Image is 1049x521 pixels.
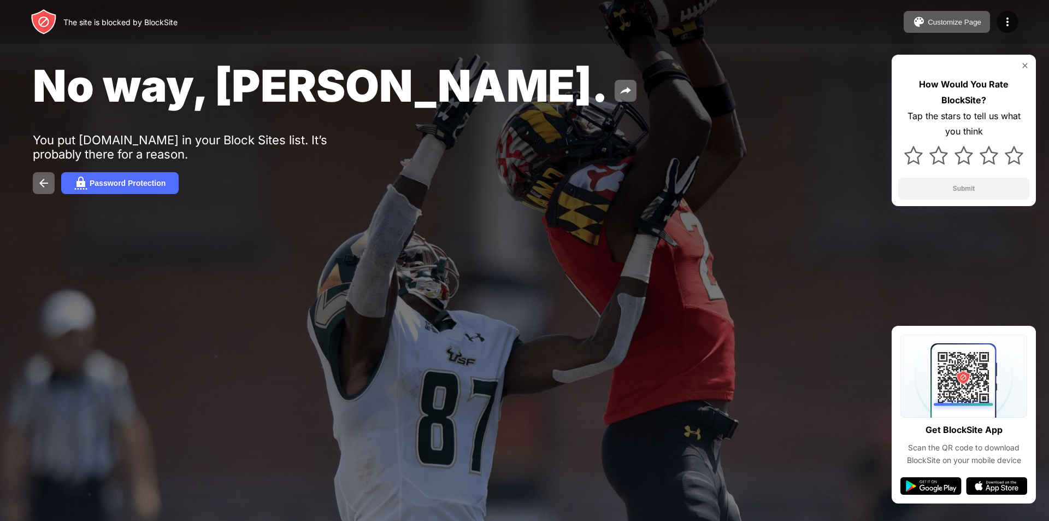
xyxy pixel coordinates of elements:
[31,9,57,35] img: header-logo.svg
[900,477,962,495] img: google-play.svg
[63,17,178,27] div: The site is blocked by BlockSite
[90,179,166,188] div: Password Protection
[904,146,923,165] img: star.svg
[928,18,981,26] div: Customize Page
[33,59,608,112] span: No way, [PERSON_NAME].
[619,84,632,97] img: share.svg
[898,108,1029,140] div: Tap the stars to tell us what you think
[904,11,990,33] button: Customize Page
[926,422,1003,438] div: Get BlockSite App
[61,172,179,194] button: Password Protection
[898,77,1029,108] div: How Would You Rate BlockSite?
[912,15,926,28] img: pallet.svg
[954,146,973,165] img: star.svg
[900,335,1027,418] img: qrcode.svg
[929,146,948,165] img: star.svg
[33,133,370,161] div: You put [DOMAIN_NAME] in your Block Sites list. It’s probably there for a reason.
[74,177,87,190] img: password.svg
[900,442,1027,466] div: Scan the QR code to download BlockSite on your mobile device
[966,477,1027,495] img: app-store.svg
[898,178,1029,200] button: Submit
[1005,146,1023,165] img: star.svg
[980,146,998,165] img: star.svg
[37,177,50,190] img: back.svg
[1001,15,1014,28] img: menu-icon.svg
[1021,61,1029,70] img: rate-us-close.svg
